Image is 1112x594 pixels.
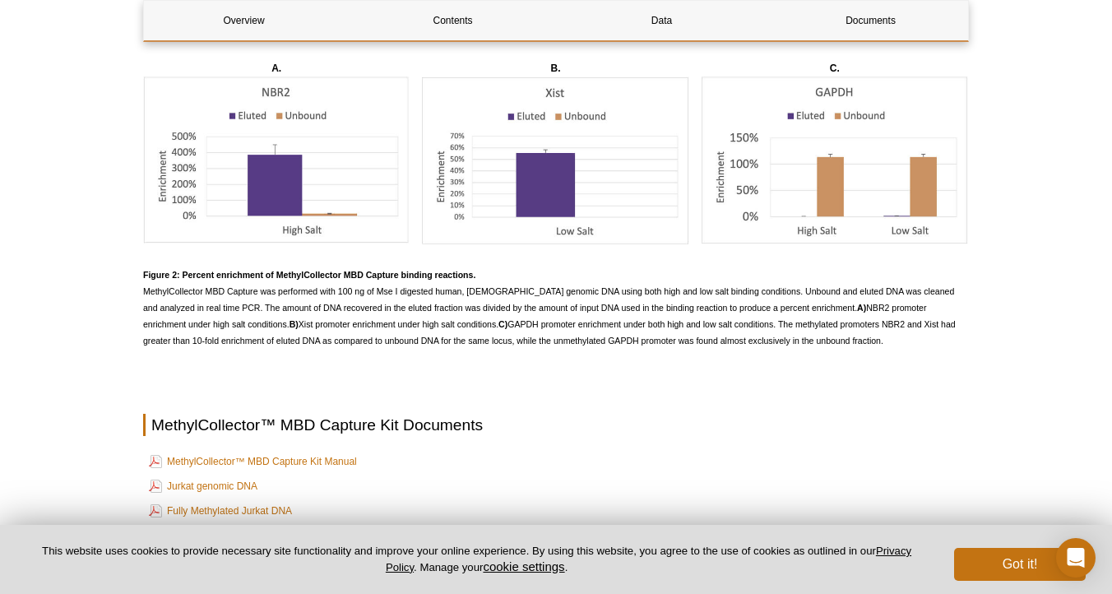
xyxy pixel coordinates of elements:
[271,63,281,74] strong: A.
[498,319,507,329] strong: C)
[386,545,911,573] a: Privacy Policy
[1056,538,1096,578] div: Open Intercom Messenger
[26,544,927,575] p: This website uses cookies to provide necessary site functionality and improve your online experie...
[149,452,357,471] a: MethylCollector™ MBD Capture Kit Manual
[550,63,560,74] strong: B.
[143,270,956,346] span: MethylCollector MBD Capture was performed with 100 ng of Mse I digested human, [DEMOGRAPHIC_DATA]...
[144,1,344,40] a: Overview
[149,501,292,521] a: Fully Methylated Jurkat DNA
[830,63,840,74] strong: C.
[149,476,257,496] a: Jurkat genomic DNA
[702,77,968,244] img: GAPDH Enrichment
[483,559,564,573] button: cookie settings
[143,414,969,436] h2: MethylCollector™ MBD Capture Kit Documents
[143,270,475,280] strong: Figure 2: Percent enrichment of MethylCollector MBD Capture binding reactions.
[857,303,866,313] strong: A)
[143,77,410,244] img: NBR2 Enrichment
[422,77,688,244] img: Xist Enrichment
[353,1,553,40] a: Contents
[771,1,971,40] a: Documents
[954,548,1086,581] button: Got it!
[290,319,299,329] strong: B)
[562,1,762,40] a: Data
